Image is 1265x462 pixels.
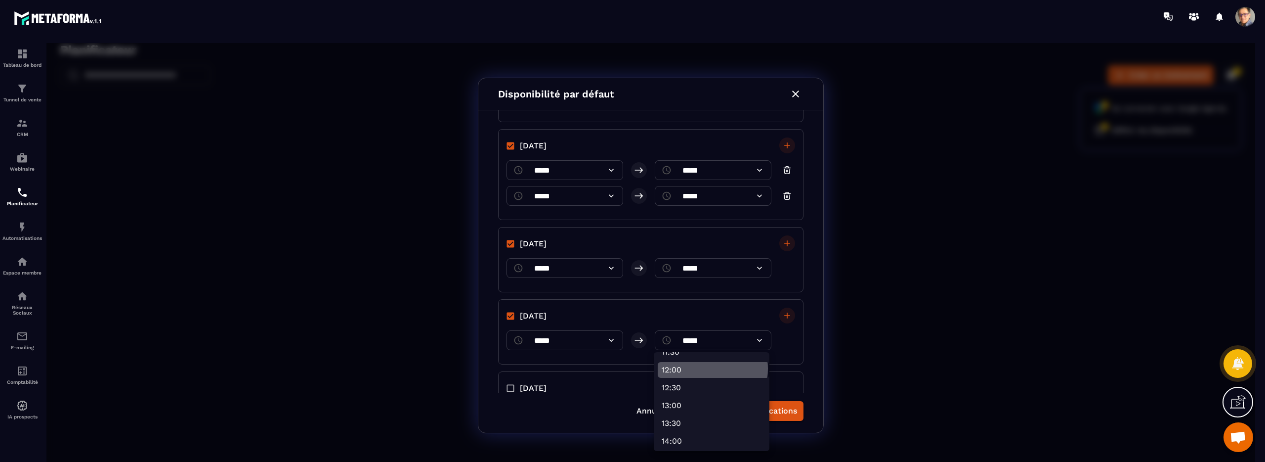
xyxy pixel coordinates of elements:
a: emailemailE-mailing [2,323,42,358]
p: Espace membre [2,270,42,276]
li: 11:30 [611,301,723,317]
p: Tableau de bord [2,62,42,68]
a: formationformationCRM [2,110,42,144]
img: formation [16,48,28,60]
a: Ouvrir le chat [1223,422,1253,452]
img: email [16,330,28,342]
a: accountantaccountantComptabilité [2,358,42,392]
a: automationsautomationsAutomatisations [2,214,42,248]
a: schedulerschedulerPlanificateur [2,179,42,214]
p: E-mailing [2,345,42,350]
img: automations [16,256,28,268]
img: automations [16,400,28,412]
li: 12:00 [611,319,723,335]
p: Automatisations [2,235,42,241]
p: Comptabilité [2,379,42,385]
img: social-network [16,290,28,302]
img: accountant [16,365,28,377]
img: formation [16,83,28,94]
img: formation [16,117,28,129]
img: scheduler [16,186,28,198]
a: social-networksocial-networkRéseaux Sociaux [2,283,42,323]
p: Réseaux Sociaux [2,305,42,316]
a: automationsautomationsEspace membre [2,248,42,283]
p: Webinaire [2,166,42,172]
li: 12:30 [611,337,723,353]
li: 14:00 [611,390,723,406]
li: 13:30 [611,372,723,388]
li: 13:00 [611,355,723,370]
p: Tunnel de vente [2,97,42,102]
img: automations [16,152,28,164]
a: formationformationTableau de bord [2,41,42,75]
p: CRM [2,132,42,137]
a: formationformationTunnel de vente [2,75,42,110]
a: automationsautomationsWebinaire [2,144,42,179]
img: automations [16,221,28,233]
img: logo [14,9,103,27]
p: IA prospects [2,414,42,419]
p: Planificateur [2,201,42,206]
